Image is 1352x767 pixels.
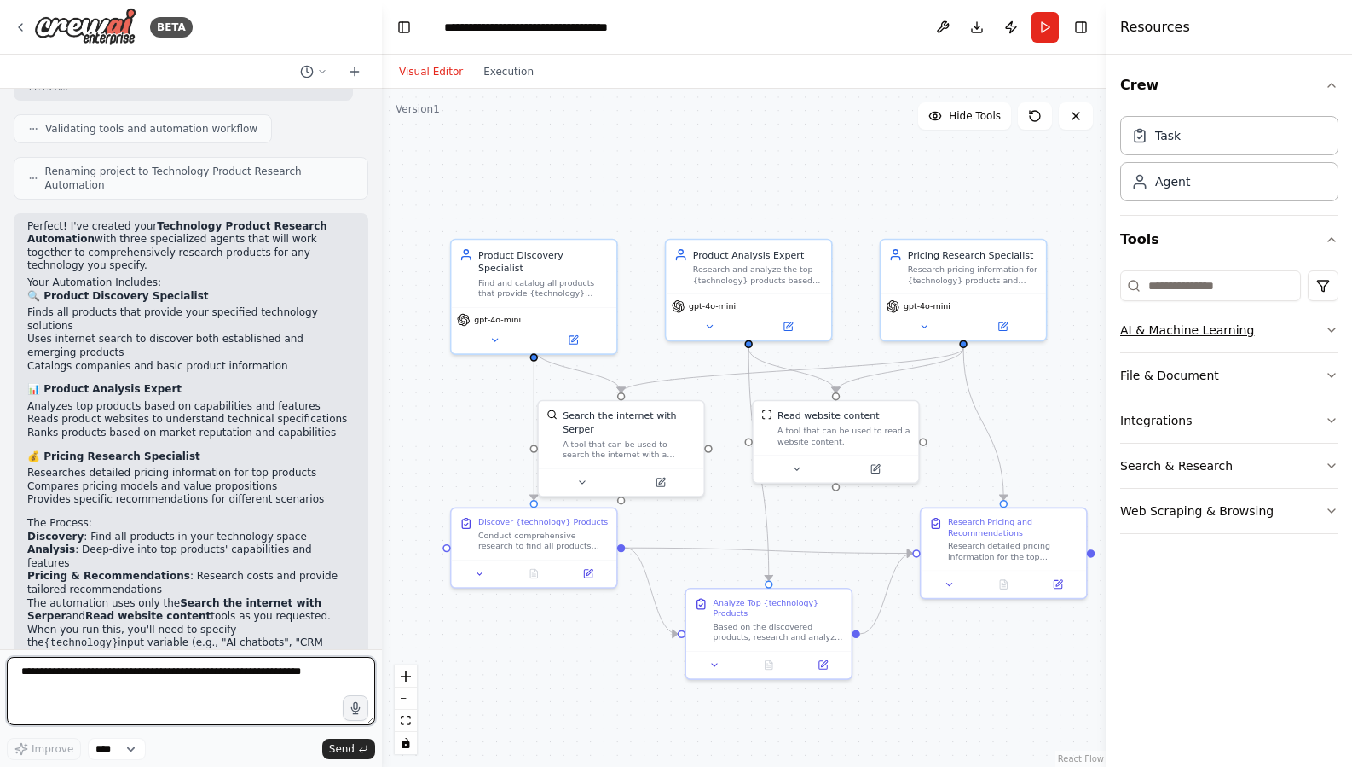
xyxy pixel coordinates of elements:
[27,480,355,494] li: Compares pricing models and value propositions
[880,239,1048,341] div: Pricing Research SpecialistResearch pricing information for {technology} products and provide rec...
[740,657,797,673] button: No output available
[777,410,880,423] div: Read website content
[1069,15,1093,39] button: Hide right sidebar
[761,410,772,421] img: ScrapeWebsiteTool
[450,508,618,589] div: Discover {technology} ProductsConduct comprehensive research to find all products that provide {t...
[27,220,355,273] p: Perfect! I've created your with three specialized agents that will work together to comprehensive...
[1120,353,1338,398] button: File & Document
[1120,109,1338,215] div: Crew
[322,739,375,759] button: Send
[506,566,563,582] button: No output available
[27,290,209,302] strong: 🔍 Product Discovery Specialist
[395,732,417,754] button: toggle interactivity
[563,439,696,460] div: A tool that can be used to search the internet with a search_query. Supports different search typ...
[777,426,910,447] div: A tool that can be used to read a website content.
[27,543,355,570] li: : Deep-dive into top products' capabilities and features
[473,61,544,82] button: Execution
[1155,173,1190,190] div: Agent
[7,738,81,760] button: Improve
[343,695,368,721] button: Click to speak your automation idea
[563,410,696,436] div: Search the internet with Serper
[395,665,417,688] button: zoom in
[150,17,193,38] div: BETA
[565,566,611,582] button: Open in side panel
[1120,17,1190,38] h4: Resources
[27,383,182,395] strong: 📊 Product Analysis Expert
[1120,216,1338,264] button: Tools
[527,348,627,392] g: Edge from 76498360-0f42-4afc-bb69-56d915ebbefd to fa4fd685-5bf7-45dc-a31b-3e6cf6498588
[904,301,950,312] span: gpt-4o-mini
[27,360,355,374] li: Catalogs companies and basic product information
[689,301,736,312] span: gpt-4o-mini
[478,517,608,528] div: Discover {technology} Products
[860,547,912,641] g: Edge from 576ce569-f6a9-4061-b588-bf440d3c150e to c9c37dd4-9fe9-44fb-af2e-4c0c6dbcb74b
[752,400,920,484] div: ScrapeWebsiteToolRead website contentA tool that can be used to read a website content.
[837,461,913,477] button: Open in side panel
[625,541,677,640] g: Edge from 24411b64-2345-48fb-a36a-a8c660aec690 to 576ce569-f6a9-4061-b588-bf440d3c150e
[949,109,1001,123] span: Hide Tools
[27,306,355,333] li: Finds all products that provide your specified technology solutions
[1120,61,1338,109] button: Crew
[27,570,355,596] li: : Research costs and provide tailored recommendations
[478,248,609,275] div: Product Discovery Specialist
[27,493,355,507] li: Provides specific recommendations for different scenarios
[450,239,618,355] div: Product Discovery SpecialistFind and catalog all products that provide {technology} solutions, in...
[395,710,417,732] button: fit view
[27,427,355,440] li: Ranks products based on market reputation and capabilities
[535,332,611,348] button: Open in side panel
[396,102,440,116] div: Version 1
[693,264,823,286] div: Research and analyze the top {technology} products based on their capabilities, features, and mar...
[27,570,190,582] strong: Pricing & Recommendations
[908,264,1038,286] div: Research pricing information for {technology} products and provide recommendations based on value...
[27,597,355,665] p: The automation uses only the and tools as you requested. When you run this, you'll need to specif...
[444,19,636,36] nav: breadcrumb
[392,15,416,39] button: Hide left sidebar
[742,348,775,580] g: Edge from c9139184-4761-4cb3-85fa-23c5aea15aab to 576ce569-f6a9-4061-b588-bf440d3c150e
[27,413,355,427] li: Reads product websites to understand technical specifications
[920,508,1088,600] div: Research Pricing and RecommendationsResearch detailed pricing information for the top {technology...
[665,239,833,341] div: Product Analysis ExpertResearch and analyze the top {technology} products based on their capabili...
[27,333,355,359] li: Uses internet search to discover both established and emerging products
[27,517,355,531] h2: The Process:
[1120,308,1338,352] button: AI & Machine Learning
[750,318,826,334] button: Open in side panel
[1058,754,1104,764] a: React Flow attribution
[742,348,842,392] g: Edge from c9139184-4761-4cb3-85fa-23c5aea15aab to 782e6f40-dc13-4683-bec7-b417c3cacc79
[1120,489,1338,533] button: Web Scraping & Browsing
[622,474,698,491] button: Open in side panel
[341,61,368,82] button: Start a new chat
[34,8,136,46] img: Logo
[625,541,912,560] g: Edge from 24411b64-2345-48fb-a36a-a8c660aec690 to c9c37dd4-9fe9-44fb-af2e-4c0c6dbcb74b
[85,610,211,622] strong: Read website content
[395,665,417,754] div: React Flow controls
[45,165,354,192] span: Renaming project to Technology Product Research Automation
[27,276,355,290] h2: Your Automation Includes:
[27,531,355,544] li: : Find all products in your technology space
[948,541,1078,562] div: Research detailed pricing information for the top {technology} products identified in the analysi...
[44,637,118,649] code: {technology}
[329,742,355,756] span: Send
[32,742,73,756] span: Improve
[1155,127,1181,144] div: Task
[27,450,200,462] strong: 💰 Pricing Research Specialist
[537,400,705,497] div: SerperDevToolSearch the internet with SerperA tool that can be used to search the internet with a...
[27,543,75,555] strong: Analysis
[918,102,1011,130] button: Hide Tools
[693,248,823,262] div: Product Analysis Expert
[956,348,1010,500] g: Edge from e3711d4c-965f-4786-ad4e-b6df46921e76 to c9c37dd4-9fe9-44fb-af2e-4c0c6dbcb74b
[1120,264,1338,548] div: Tools
[615,348,970,392] g: Edge from e3711d4c-965f-4786-ad4e-b6df46921e76 to fa4fd685-5bf7-45dc-a31b-3e6cf6498588
[713,621,843,642] div: Based on the discovered products, research and analyze the top {technology} solutions by visiting...
[800,657,846,673] button: Open in side panel
[27,220,327,246] strong: Technology Product Research Automation
[474,315,521,326] span: gpt-4o-mini
[975,577,1032,593] button: No output available
[527,348,540,500] g: Edge from 76498360-0f42-4afc-bb69-56d915ebbefd to 24411b64-2345-48fb-a36a-a8c660aec690
[829,348,970,392] g: Edge from e3711d4c-965f-4786-ad4e-b6df46921e76 to 782e6f40-dc13-4683-bec7-b417c3cacc79
[713,597,843,619] div: Analyze Top {technology} Products
[45,122,257,136] span: Validating tools and automation workflow
[965,318,1041,334] button: Open in side panel
[546,410,558,421] img: SerperDevTool
[395,688,417,710] button: zoom out
[389,61,473,82] button: Visual Editor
